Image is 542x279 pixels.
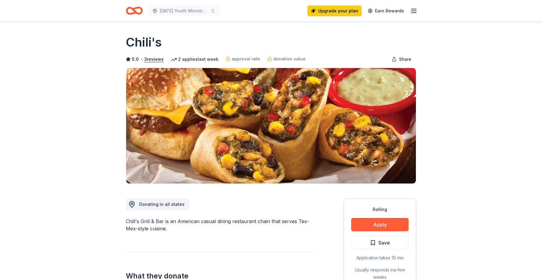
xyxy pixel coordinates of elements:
span: [DATE] Youth Ministry Pasta Fundraiser [160,7,208,15]
span: • [141,57,143,62]
a: Upgrade your plan [307,5,362,16]
button: Save [351,236,409,249]
button: Share [387,53,416,65]
div: Chili's Grill & Bar is an American casual dining restaurant chain that serves Tex-Mex-style cuisine. [126,218,315,232]
a: Earn Rewards [364,5,408,16]
img: Image for Chili's [126,68,416,183]
span: approval rate [232,55,260,63]
span: 5.0 [132,56,139,63]
div: Rolling [351,206,409,213]
a: donation value [267,55,305,63]
h1: Chili's [126,34,162,51]
a: approval rate [226,55,260,63]
span: donation value [273,55,305,63]
div: Application takes 10 min [351,254,409,261]
span: Donating in all states [139,202,184,207]
a: Home [126,4,143,18]
button: [DATE] Youth Ministry Pasta Fundraiser [148,5,220,17]
span: Save [378,239,390,247]
span: Share [399,56,411,63]
div: 2 applies last week [171,56,218,63]
button: Apply [351,218,409,231]
button: 3reviews [144,56,164,63]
